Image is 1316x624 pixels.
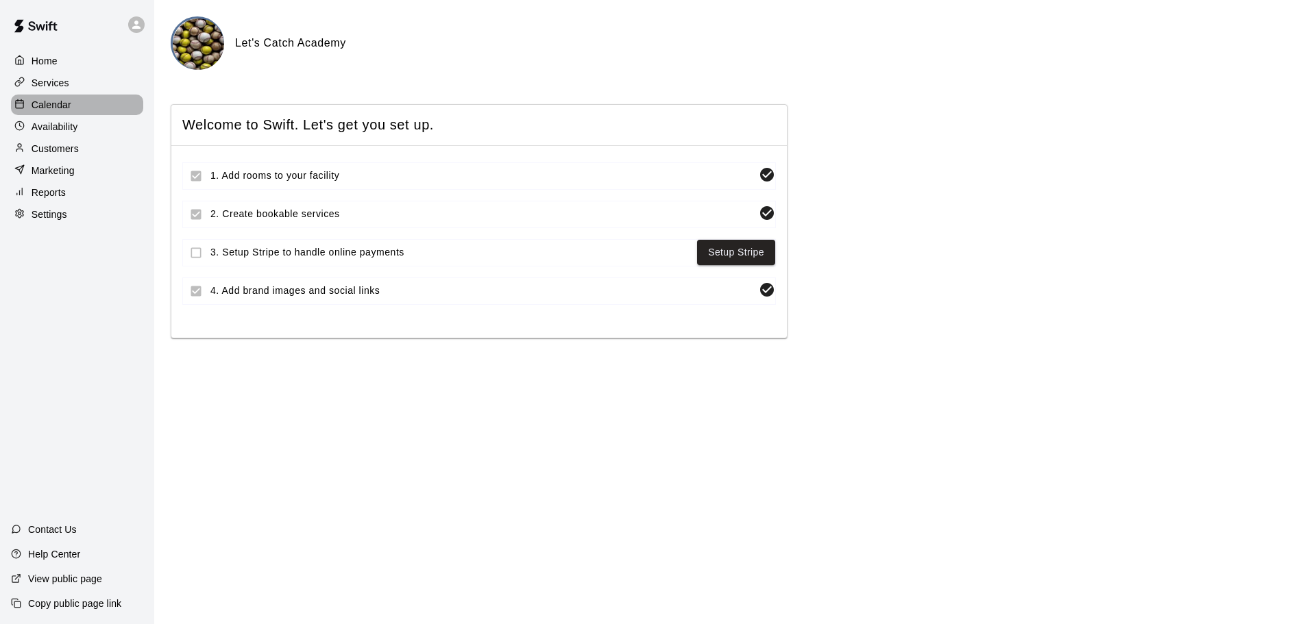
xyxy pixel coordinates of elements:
[173,18,224,70] img: Let's Catch Academy logo
[28,523,77,536] p: Contact Us
[11,51,143,71] a: Home
[28,597,121,610] p: Copy public page link
[32,120,78,134] p: Availability
[28,572,102,586] p: View public page
[32,208,67,221] p: Settings
[32,142,79,155] p: Customers
[32,186,66,199] p: Reports
[11,95,143,115] a: Calendar
[210,169,753,183] span: 1. Add rooms to your facility
[210,207,753,221] span: 2. Create bookable services
[32,54,58,68] p: Home
[11,204,143,225] a: Settings
[235,34,346,52] h6: Let's Catch Academy
[182,116,776,134] span: Welcome to Swift. Let's get you set up.
[210,245,692,260] span: 3. Setup Stripe to handle online payments
[11,160,143,181] a: Marketing
[32,76,69,90] p: Services
[28,547,80,561] p: Help Center
[708,244,764,261] a: Setup Stripe
[210,284,753,298] span: 4. Add brand images and social links
[11,138,143,159] a: Customers
[11,182,143,203] a: Reports
[11,116,143,137] a: Availability
[11,73,143,93] a: Services
[32,164,75,177] p: Marketing
[697,240,775,265] button: Setup Stripe
[32,98,71,112] p: Calendar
